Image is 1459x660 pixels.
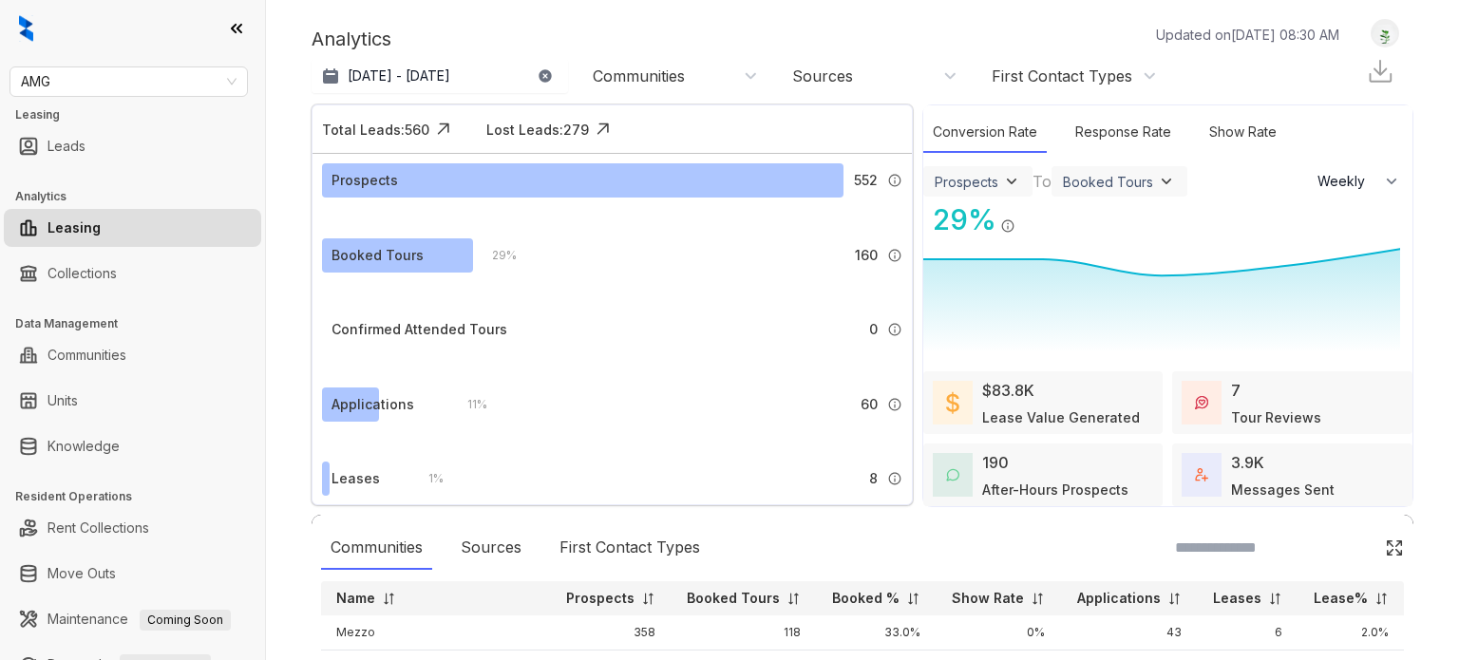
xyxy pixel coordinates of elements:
[593,66,685,86] div: Communities
[1231,379,1241,402] div: 7
[1314,589,1368,608] p: Lease%
[982,451,1009,474] div: 190
[549,615,670,651] td: 358
[321,615,549,651] td: Mezzo
[923,112,1047,153] div: Conversion Rate
[429,115,458,143] img: Click Icon
[4,600,261,638] li: Maintenance
[1066,112,1181,153] div: Response Rate
[1298,615,1404,651] td: 2.0%
[1366,57,1394,85] img: Download
[1372,24,1398,44] img: UserAvatar
[1060,615,1196,651] td: 43
[566,589,635,608] p: Prospects
[887,397,902,412] img: Info
[887,173,902,188] img: Info
[887,471,902,486] img: Info
[869,319,878,340] span: 0
[1385,538,1404,557] img: Click Icon
[15,188,265,205] h3: Analytics
[15,106,265,123] h3: Leasing
[982,379,1034,402] div: $83.8K
[1374,592,1389,606] img: sorting
[887,248,902,263] img: Info
[854,170,878,191] span: 552
[4,255,261,292] li: Collections
[982,480,1128,500] div: After-Hours Prospects
[332,319,507,340] div: Confirmed Attended Tours
[1157,172,1176,191] img: ViewFilterArrow
[641,592,655,606] img: sorting
[861,394,878,415] span: 60
[1317,172,1375,191] span: Weekly
[409,468,444,489] div: 1 %
[936,615,1060,651] td: 0%
[792,66,853,86] div: Sources
[15,315,265,332] h3: Data Management
[550,526,710,570] div: First Contact Types
[4,382,261,420] li: Units
[1195,468,1208,481] img: TotalFum
[816,615,936,651] td: 33.0%
[348,66,450,85] p: [DATE] - [DATE]
[1268,592,1282,606] img: sorting
[47,427,120,465] a: Knowledge
[687,589,780,608] p: Booked Tours
[4,127,261,165] li: Leads
[19,15,33,42] img: logo
[1231,480,1335,500] div: Messages Sent
[322,120,429,140] div: Total Leads: 560
[332,245,424,266] div: Booked Tours
[1195,396,1208,409] img: TourReviews
[448,394,487,415] div: 11 %
[312,25,391,53] p: Analytics
[47,555,116,593] a: Move Outs
[4,427,261,465] li: Knowledge
[1031,592,1045,606] img: sorting
[671,615,816,651] td: 118
[952,589,1024,608] p: Show Rate
[832,589,900,608] p: Booked %
[1077,589,1161,608] p: Applications
[786,592,801,606] img: sorting
[935,174,998,190] div: Prospects
[332,170,398,191] div: Prospects
[47,336,126,374] a: Communities
[451,526,531,570] div: Sources
[946,391,959,414] img: LeaseValue
[140,610,231,631] span: Coming Soon
[1197,615,1298,651] td: 6
[473,245,517,266] div: 29 %
[589,115,617,143] img: Click Icon
[47,382,78,420] a: Units
[47,127,85,165] a: Leads
[855,245,878,266] span: 160
[47,209,101,247] a: Leasing
[1015,201,1044,230] img: Click Icon
[1156,25,1339,45] p: Updated on [DATE] 08:30 AM
[1063,174,1153,190] div: Booked Tours
[321,526,432,570] div: Communities
[312,59,568,93] button: [DATE] - [DATE]
[1306,164,1412,198] button: Weekly
[869,468,878,489] span: 8
[982,407,1140,427] div: Lease Value Generated
[4,336,261,374] li: Communities
[1200,112,1286,153] div: Show Rate
[47,509,149,547] a: Rent Collections
[332,394,414,415] div: Applications
[1345,539,1361,556] img: SearchIcon
[992,66,1132,86] div: First Contact Types
[382,592,396,606] img: sorting
[15,488,265,505] h3: Resident Operations
[486,120,589,140] div: Lost Leads: 279
[47,255,117,292] a: Collections
[21,67,237,96] span: AMG
[946,468,959,482] img: AfterHoursConversations
[1231,407,1321,427] div: Tour Reviews
[4,509,261,547] li: Rent Collections
[1231,451,1264,474] div: 3.9K
[906,592,920,606] img: sorting
[1033,170,1052,193] div: To
[336,589,375,608] p: Name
